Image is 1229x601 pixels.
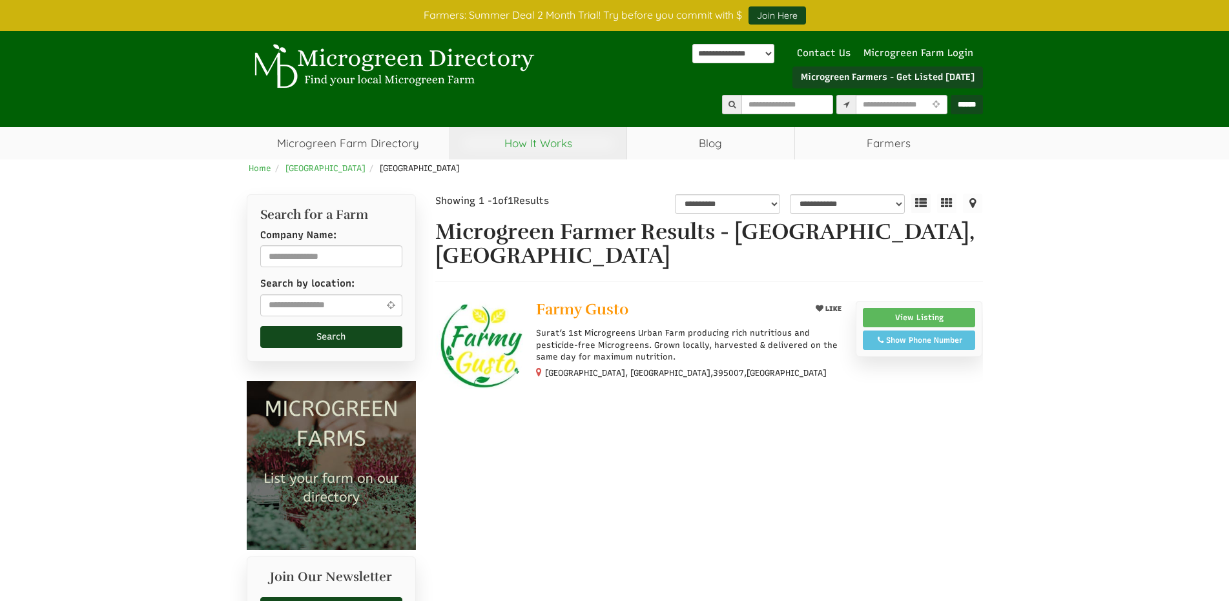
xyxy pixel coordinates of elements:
a: Contact Us [790,47,857,59]
i: Use Current Location [929,101,943,109]
select: sortbox-1 [790,194,905,214]
span: LIKE [823,305,842,313]
a: Microgreen Farm Login [863,47,980,59]
span: 1 [508,195,513,207]
a: Join Here [749,6,806,25]
img: Microgreen Farms list your microgreen farm today [247,381,417,551]
span: Farmy Gusto [536,300,628,319]
span: Farmers [795,127,983,159]
span: [GEOGRAPHIC_DATA] [380,163,460,173]
small: [GEOGRAPHIC_DATA], [GEOGRAPHIC_DATA], , [545,368,827,378]
span: 395007 [713,367,744,379]
a: View Listing [863,308,976,327]
div: Showing 1 - of Results [435,194,617,208]
div: Farmers: Summer Deal 2 Month Trial! Try before you commit with $ [237,6,993,25]
a: Microgreen Farmers - Get Listed [DATE] [792,66,983,88]
select: Language Translate Widget [692,44,774,63]
a: Blog [627,127,794,159]
a: Microgreen Farm Directory [247,127,450,159]
h2: Join Our Newsletter [260,570,403,591]
a: Farmy Gusto [536,301,800,321]
button: Search [260,326,403,348]
a: Home [249,163,271,173]
h2: Search for a Farm [260,208,403,222]
button: LIKE [811,301,846,317]
span: [GEOGRAPHIC_DATA] [747,367,827,379]
img: Microgreen Directory [247,44,537,89]
a: How It Works [450,127,626,159]
label: Search by location: [260,277,355,290]
i: Use Current Location [383,300,398,310]
h1: Microgreen Farmer Results - [GEOGRAPHIC_DATA], [GEOGRAPHIC_DATA] [435,220,983,269]
label: Company Name: [260,229,336,242]
a: [GEOGRAPHIC_DATA] [285,163,366,173]
div: Powered by [692,44,774,63]
p: Surat’s 1st Microgreens Urban Farm producing rich nutritious and pesticide-free Microgreens. Grow... [536,327,845,363]
img: Farmy Gusto [435,301,526,392]
span: 1 [492,195,498,207]
select: overall_rating_filter-1 [675,194,780,214]
div: Show Phone Number [870,334,969,346]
